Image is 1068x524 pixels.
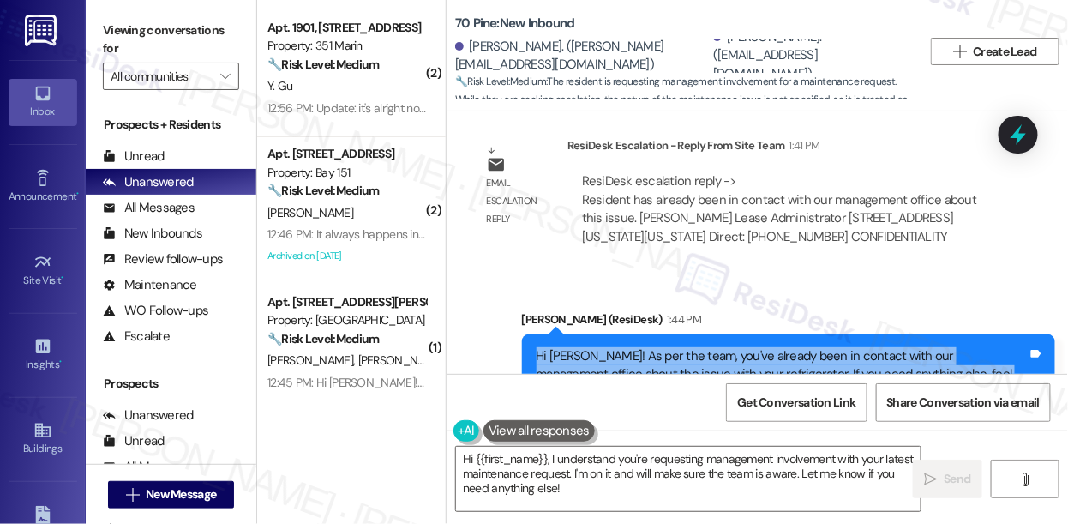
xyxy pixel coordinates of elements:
div: Prospects [86,375,256,393]
div: 1:44 PM [663,310,701,328]
input: All communities [111,63,212,90]
strong: 🔧 Risk Level: Medium [267,57,379,72]
span: Share Conversation via email [887,394,1040,412]
div: Email escalation reply [487,174,554,229]
label: Viewing conversations for [103,17,239,63]
div: Property: [GEOGRAPHIC_DATA] [267,311,426,329]
b: 70 Pine: New Inbound [455,15,575,33]
span: : The resident is requesting management involvement for a maintenance request. While they are see... [455,73,922,128]
span: • [76,188,79,200]
div: Unread [103,432,165,450]
div: Review follow-ups [103,250,223,268]
span: • [62,272,64,284]
strong: 🔧 Risk Level: Medium [455,75,546,88]
button: Share Conversation via email [876,383,1051,422]
div: Maintenance [103,276,197,294]
div: Prospects + Residents [86,116,256,134]
div: Unread [103,148,165,166]
button: Send [913,460,982,498]
a: Buildings [9,416,77,462]
div: Apt. [STREET_ADDRESS][PERSON_NAME] [267,293,426,311]
div: Property: 351 Marin [267,37,426,55]
img: ResiDesk Logo [25,15,60,46]
span: Create Lead [974,43,1037,61]
div: [PERSON_NAME]. ([EMAIL_ADDRESS][DOMAIN_NAME]) [713,28,909,83]
div: Apt. [STREET_ADDRESS] [267,145,426,163]
div: Property: Bay 151 [267,164,426,182]
i:  [220,69,230,83]
div: Archived on [DATE] [266,245,428,267]
div: WO Follow-ups [103,302,208,320]
span: New Message [146,485,216,503]
div: All Messages [103,458,195,476]
div: Escalate [103,328,170,346]
span: [PERSON_NAME] [358,352,444,368]
i:  [1018,473,1031,486]
i:  [924,473,937,486]
span: Y. Gu [267,78,293,93]
div: ResiDesk Escalation - Reply From Site Team [567,136,1006,160]
div: Unanswered [103,407,194,425]
div: 1:41 PM [785,136,820,154]
strong: 🔧 Risk Level: Medium [267,183,379,198]
i:  [126,488,139,502]
div: 12:56 PM: Update: it's alright now. The maintenance team has came to fix the issue, which could b... [267,100,985,116]
a: Inbox [9,79,77,125]
button: Create Lead [931,38,1059,65]
div: [PERSON_NAME] (ResiDesk) [522,310,1056,334]
div: ResiDesk escalation reply -> Resident has already been in contact with our management office abou... [582,172,976,244]
span: • [59,356,62,368]
span: Get Conversation Link [737,394,855,412]
a: Insights • [9,332,77,378]
div: [PERSON_NAME]. ([PERSON_NAME][EMAIL_ADDRESS][DOMAIN_NAME]) [455,38,709,75]
div: Unanswered [103,173,194,191]
span: [PERSON_NAME] [267,352,358,368]
button: Get Conversation Link [726,383,867,422]
button: New Message [108,481,235,509]
textarea: Hi {{first_name}}, I understand you're requesting management involvement with your latest mainten... [456,447,921,511]
div: 12:46 PM: It always happens in the morning & afternoon. The noise is by the masters bedroom & my ... [267,226,839,242]
div: New Inbounds [103,225,202,243]
div: All Messages [103,199,195,217]
i:  [953,45,966,58]
span: [PERSON_NAME] [267,205,353,220]
a: Site Visit • [9,248,77,294]
div: Apt. 1901, [STREET_ADDRESS] [267,19,426,37]
div: Hi [PERSON_NAME]! As per the team, you've already been in contact with our management office abou... [537,347,1029,402]
strong: 🔧 Risk Level: Medium [267,331,379,346]
span: Send [944,470,970,488]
